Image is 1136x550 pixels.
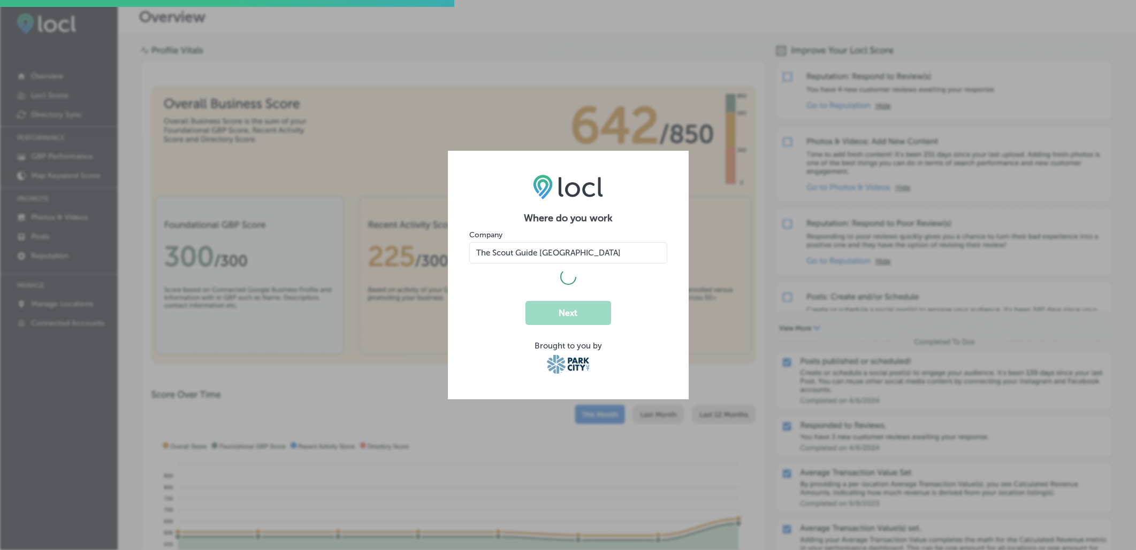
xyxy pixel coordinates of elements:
[469,212,667,224] h2: Where do you work
[547,355,589,374] img: Park City
[469,341,667,351] div: Brought to you by
[533,174,603,199] img: LOCL logo
[525,301,611,325] button: Next
[469,230,502,239] label: Company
